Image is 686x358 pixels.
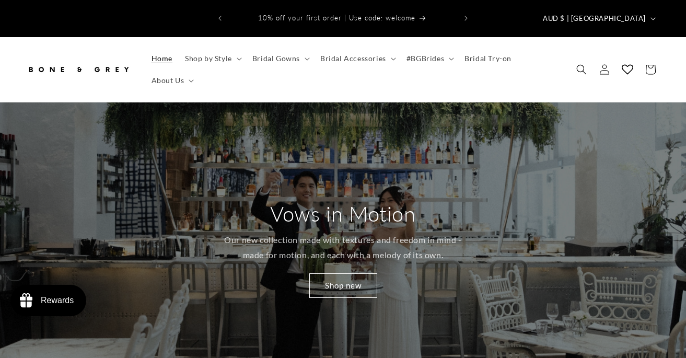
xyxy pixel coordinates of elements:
[455,8,478,28] button: Next announcement
[246,48,314,70] summary: Bridal Gowns
[208,8,231,28] button: Previous announcement
[458,48,518,70] a: Bridal Try-on
[314,48,400,70] summary: Bridal Accessories
[270,200,415,227] h2: Vows in Motion
[185,54,232,63] span: Shop by Style
[41,296,74,305] div: Rewards
[309,273,377,297] a: Shop new
[464,54,511,63] span: Bridal Try-on
[145,70,199,91] summary: About Us
[152,76,184,85] span: About Us
[537,8,660,28] button: AUD $ | [GEOGRAPHIC_DATA]
[543,14,646,24] span: AUD $ | [GEOGRAPHIC_DATA]
[152,54,172,63] span: Home
[320,54,386,63] span: Bridal Accessories
[145,48,179,70] a: Home
[570,58,593,81] summary: Search
[26,58,131,81] img: Bone and Grey Bridal
[219,233,467,263] p: Our new collection made with textures and freedom in mind - made for motion, and each with a melo...
[22,54,135,85] a: Bone and Grey Bridal
[400,48,458,70] summary: #BGBrides
[258,14,415,22] span: 10% off your first order | Use code: welcome
[179,48,246,70] summary: Shop by Style
[252,54,300,63] span: Bridal Gowns
[406,54,444,63] span: #BGBrides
